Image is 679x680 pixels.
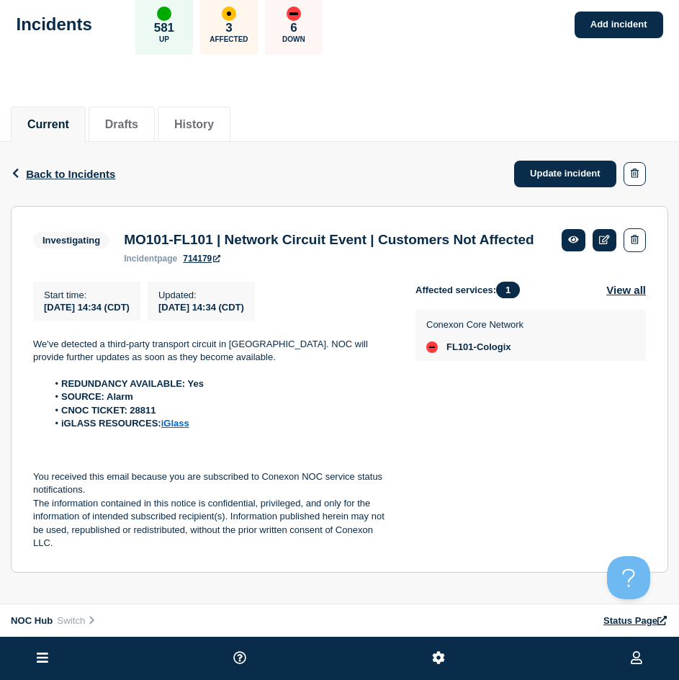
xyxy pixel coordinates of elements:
p: Updated : [158,290,244,300]
a: iGlass [161,418,189,429]
button: Drafts [105,118,138,131]
button: Back to Incidents [11,168,115,180]
strong: iGLASS RESOURCES: [61,418,189,429]
h1: Incidents [17,14,92,35]
button: Switch [53,614,101,627]
strong: REDUNDANCY AVAILABLE: Yes [61,378,204,389]
p: Start time : [44,290,130,300]
p: 3 [225,21,232,35]
button: View all [606,282,646,298]
strong: SOURCE: Alarm [61,391,133,402]
p: page [124,254,177,264]
span: [DATE] 14:34 (CDT) [44,302,130,313]
p: Up [159,35,169,43]
div: [DATE] 14:34 (CDT) [158,300,244,313]
p: We've detected a third-party transport circuit in [GEOGRAPHIC_DATA]. NOC will provide further upd... [33,338,392,364]
a: Add incident [575,12,663,38]
a: Update incident [514,161,616,187]
div: down [287,6,301,21]
span: Affected services: [415,282,527,298]
span: FL101-Cologix [446,341,511,353]
a: 714179 [183,254,220,264]
span: Back to Incidents [26,168,115,180]
p: Conexon Core Network [426,319,523,330]
div: affected [222,6,236,21]
span: NOC Hub [11,615,53,626]
p: Affected [210,35,248,43]
p: The information contained in this notice is confidential, privileged, and only for the informatio... [33,497,392,550]
h3: MO101-FL101 | Network Circuit Event | Customers Not Affected [124,232,534,248]
span: 1 [496,282,520,298]
p: Down [282,35,305,43]
div: up [157,6,171,21]
p: You received this email because you are subscribed to Conexon NOC service status notifications. [33,470,392,497]
iframe: Help Scout Beacon - Open [607,556,650,599]
span: Investigating [33,232,109,249]
div: down [426,341,438,353]
p: 581 [154,21,174,35]
a: Status Page [603,615,668,626]
p: 6 [290,21,297,35]
strong: CNOC TICKET: 28811 [61,405,156,416]
span: incident [124,254,157,264]
button: Current [27,118,69,131]
button: History [174,118,214,131]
